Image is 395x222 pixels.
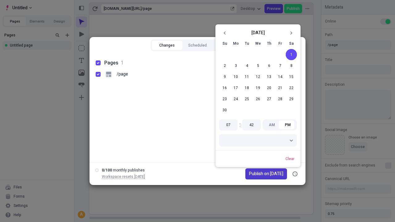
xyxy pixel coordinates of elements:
[275,82,286,93] button: 21
[219,60,230,71] button: 2
[264,93,275,105] button: 27
[275,71,286,82] button: 14
[275,38,286,49] th: Friday
[102,174,145,179] span: Workspace resets [DATE]
[285,156,294,161] span: Clear
[230,38,241,49] th: Monday
[264,71,275,82] button: 13
[280,121,296,129] button: PM
[219,38,230,49] th: Sunday
[245,168,287,179] button: Publish on [DATE]
[286,60,297,71] button: 8
[264,60,275,71] button: 6
[252,71,264,82] button: 12
[102,167,112,173] span: 0 / 100
[283,154,297,163] button: Clear
[286,71,297,82] button: 15
[264,38,275,49] th: Thursday
[239,121,240,129] span: :
[182,41,213,50] button: Scheduled
[286,82,297,93] button: 22
[152,41,182,50] button: Changes
[252,30,265,36] div: [DATE]
[121,59,123,67] span: 1
[241,71,252,82] button: 11
[230,93,241,105] button: 24
[219,82,230,93] button: 16
[286,38,297,49] th: Saturday
[286,28,296,38] button: Go to next month
[241,93,252,105] button: 25
[275,93,286,105] button: 28
[104,59,118,67] span: Pages
[117,71,128,78] p: /page
[286,93,297,105] button: 29
[230,71,241,82] button: 10
[241,82,252,93] button: 18
[213,41,243,50] button: History
[220,28,230,38] button: Go to previous month
[252,82,264,93] button: 19
[219,105,230,116] button: 30
[264,82,275,93] button: 20
[241,60,252,71] button: 4
[286,49,297,60] button: 1
[264,121,280,129] button: AM
[113,167,145,173] span: monthly publishes
[241,38,252,49] th: Tuesday
[249,171,283,177] span: Publish on [DATE]
[252,38,264,49] th: Wednesday
[93,57,302,68] button: Pages1
[275,60,286,71] button: 7
[230,60,241,71] button: 3
[219,93,230,105] button: 23
[230,82,241,93] button: 17
[219,71,230,82] button: 9
[252,93,264,105] button: 26
[252,60,264,71] button: 5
